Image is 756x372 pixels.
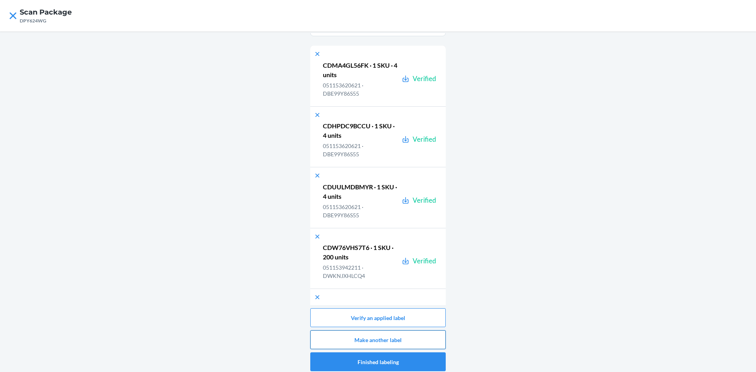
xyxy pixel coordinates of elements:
button: Make another label [310,330,446,349]
p: CDW76VHS7T6 · 1 SKU · 200 units [323,243,398,262]
p: CDUULMDBMYR · 1 SKU · 4 units [323,182,398,201]
div: Verified [413,256,436,266]
button: Finished labeling [310,352,446,371]
div: DPY624WG [20,17,72,24]
div: Verified [413,195,436,205]
p: CDHPDC9BCCU · 1 SKU · 4 units [323,121,398,140]
h4: Scan Package [20,7,72,17]
p: 051153942211 · DWKNJXHLCQ4 [323,263,398,280]
p: 051153620621 · DBE99Y86S55 [323,81,398,98]
p: 051153620621 · DBE99Y86S55 [323,142,398,158]
p: CD3GTHHQRAF · 1 SKU · 2 units [323,304,398,323]
p: CDMA4GL56FK · 1 SKU · 4 units [323,61,398,80]
div: Verified [413,134,436,144]
p: 051153620621 · DBE99Y86S55 [323,203,398,219]
div: Verified [413,74,436,84]
button: Verify an applied label [310,308,446,327]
